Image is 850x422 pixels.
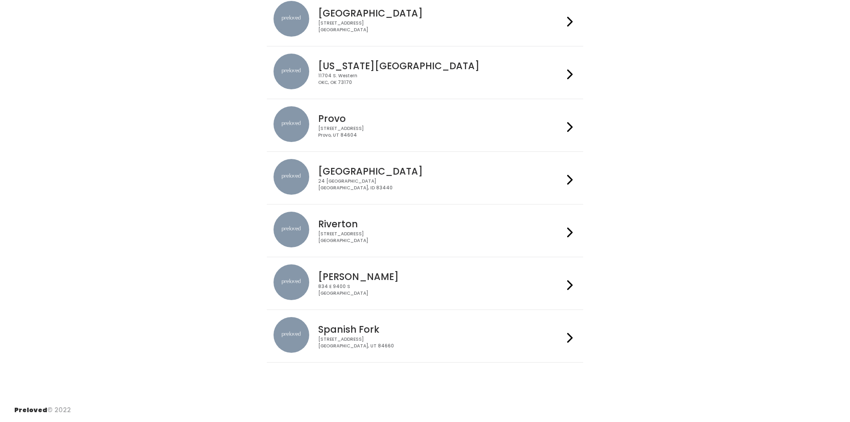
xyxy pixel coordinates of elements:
img: preloved location [274,1,309,37]
span: Preloved [14,405,47,414]
a: preloved location [GEOGRAPHIC_DATA] [STREET_ADDRESS][GEOGRAPHIC_DATA] [274,1,576,39]
div: [STREET_ADDRESS] [GEOGRAPHIC_DATA], UT 84660 [318,336,564,349]
div: [STREET_ADDRESS] [GEOGRAPHIC_DATA] [318,231,564,244]
img: preloved location [274,264,309,300]
h4: [GEOGRAPHIC_DATA] [318,166,564,176]
a: preloved location [US_STATE][GEOGRAPHIC_DATA] 11704 S. WesternOKC, OK 73170 [274,54,576,92]
div: [STREET_ADDRESS] [GEOGRAPHIC_DATA] [318,20,564,33]
a: preloved location Provo [STREET_ADDRESS]Provo, UT 84604 [274,106,576,144]
a: preloved location [GEOGRAPHIC_DATA] 24 [GEOGRAPHIC_DATA][GEOGRAPHIC_DATA], ID 83440 [274,159,576,197]
img: preloved location [274,317,309,353]
img: preloved location [274,54,309,89]
h4: [GEOGRAPHIC_DATA] [318,8,564,18]
img: preloved location [274,106,309,142]
div: 11704 S. Western OKC, OK 73170 [318,73,564,86]
h4: Spanish Fork [318,324,564,334]
a: preloved location Riverton [STREET_ADDRESS][GEOGRAPHIC_DATA] [274,212,576,250]
h4: Provo [318,113,564,124]
div: 24 [GEOGRAPHIC_DATA] [GEOGRAPHIC_DATA], ID 83440 [318,178,564,191]
div: [STREET_ADDRESS] Provo, UT 84604 [318,125,564,138]
h4: [PERSON_NAME] [318,272,564,282]
div: 834 E 9400 S [GEOGRAPHIC_DATA] [318,284,564,297]
a: preloved location [PERSON_NAME] 834 E 9400 S[GEOGRAPHIC_DATA] [274,264,576,302]
a: preloved location Spanish Fork [STREET_ADDRESS][GEOGRAPHIC_DATA], UT 84660 [274,317,576,355]
img: preloved location [274,159,309,195]
h4: Riverton [318,219,564,229]
h4: [US_STATE][GEOGRAPHIC_DATA] [318,61,564,71]
img: preloved location [274,212,309,247]
div: © 2022 [14,398,71,415]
